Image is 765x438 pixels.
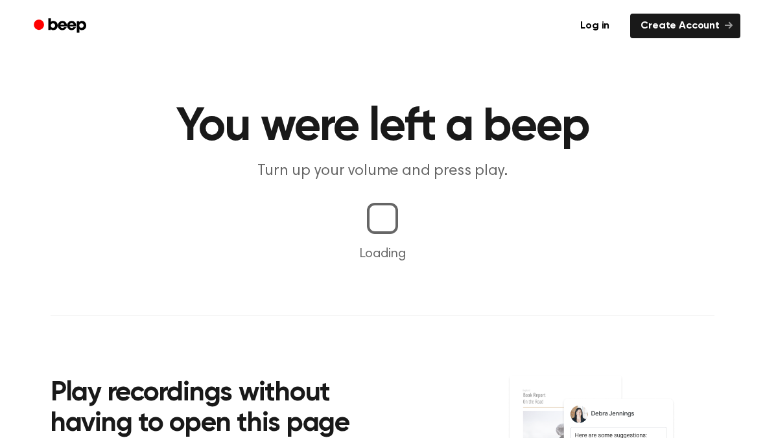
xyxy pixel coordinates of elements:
p: Loading [16,244,749,264]
h1: You were left a beep [51,104,714,150]
a: Log in [567,11,622,41]
p: Turn up your volume and press play. [134,161,631,182]
a: Create Account [630,14,740,38]
a: Beep [25,14,98,39]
